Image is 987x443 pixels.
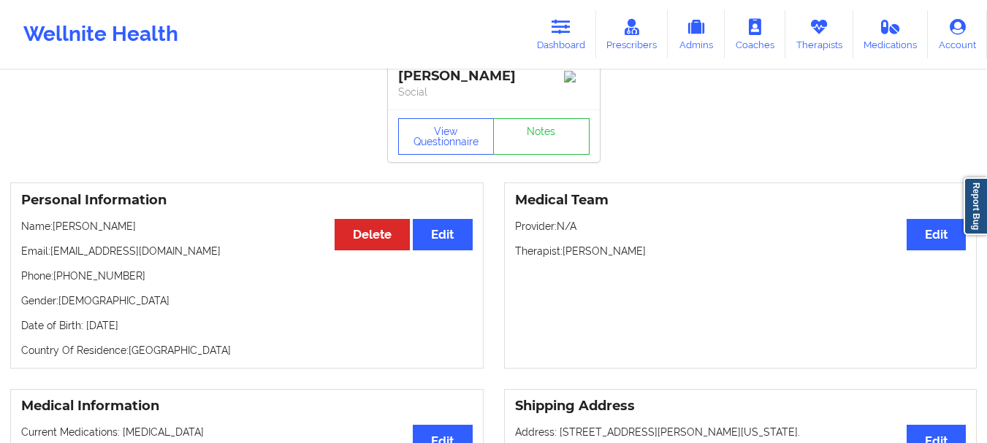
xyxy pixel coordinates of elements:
p: Provider: N/A [515,219,967,234]
img: Image%2Fplaceholer-image.png [564,71,590,82]
div: [PERSON_NAME] [398,68,590,85]
button: Edit [907,219,966,250]
h3: Medical Information [21,398,473,415]
p: Email: [EMAIL_ADDRESS][DOMAIN_NAME] [21,244,473,258]
a: Admins [668,10,725,58]
button: Edit [413,219,472,250]
p: Gender: [DEMOGRAPHIC_DATA] [21,293,473,308]
h3: Personal Information [21,192,473,209]
button: Delete [335,219,410,250]
a: Medications [853,10,929,58]
h3: Shipping Address [515,398,967,415]
p: Phone: [PHONE_NUMBER] [21,269,473,283]
button: View Questionnaire [398,118,495,155]
p: Social [398,85,590,99]
p: Date of Birth: [DATE] [21,318,473,333]
a: Account [928,10,987,58]
a: Dashboard [526,10,596,58]
a: Notes [493,118,590,155]
a: Prescribers [596,10,668,58]
h3: Medical Team [515,192,967,209]
p: Current Medications: [MEDICAL_DATA] [21,425,473,439]
a: Therapists [785,10,853,58]
a: Coaches [725,10,785,58]
p: Therapist: [PERSON_NAME] [515,244,967,258]
p: Country Of Residence: [GEOGRAPHIC_DATA] [21,343,473,358]
p: Address: [STREET_ADDRESS][PERSON_NAME][US_STATE]. [515,425,967,439]
a: Report Bug [964,177,987,235]
p: Name: [PERSON_NAME] [21,219,473,234]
